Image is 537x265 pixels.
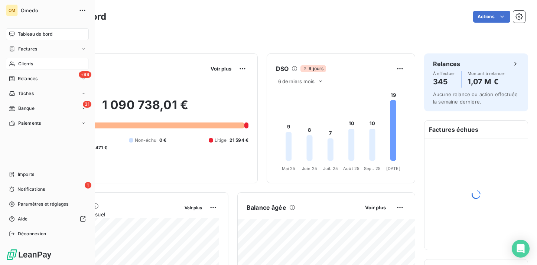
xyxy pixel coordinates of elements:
[424,121,528,138] h6: Factures échues
[208,65,234,72] button: Voir plus
[135,137,156,144] span: Non-échu
[433,91,518,105] span: Aucune relance ou action effectuée la semaine dernière.
[21,7,74,13] span: Omedo
[211,66,231,72] span: Voir plus
[468,76,505,88] h4: 1,07 M €
[42,98,248,120] h2: 1 090 738,01 €
[18,75,38,82] span: Relances
[18,171,34,178] span: Imports
[18,216,28,222] span: Aide
[17,186,45,193] span: Notifications
[18,60,33,67] span: Clients
[300,65,326,72] span: 9 jours
[512,240,530,258] div: Open Intercom Messenger
[6,249,52,261] img: Logo LeanPay
[215,137,227,144] span: Litige
[93,144,107,151] span: -471 €
[433,76,455,88] h4: 345
[282,166,296,171] tspan: Mai 25
[433,71,455,76] span: À effectuer
[42,210,179,218] span: Chiffre d'affaires mensuel
[473,11,510,23] button: Actions
[433,59,460,68] h6: Relances
[18,31,52,37] span: Tableau de bord
[6,213,89,225] a: Aide
[85,182,91,189] span: 1
[363,204,388,211] button: Voir plus
[79,71,91,78] span: +99
[247,203,286,212] h6: Balance âgée
[323,166,338,171] tspan: Juil. 25
[230,137,248,144] span: 21 594 €
[6,4,18,16] div: OM
[159,137,166,144] span: 0 €
[182,204,204,211] button: Voir plus
[185,205,202,210] span: Voir plus
[302,166,317,171] tspan: Juin 25
[365,205,386,210] span: Voir plus
[18,90,34,97] span: Tâches
[18,105,35,112] span: Banque
[343,166,359,171] tspan: Août 25
[18,201,68,207] span: Paramètres et réglages
[18,46,37,52] span: Factures
[83,101,91,108] span: 31
[276,64,289,73] h6: DSO
[18,230,46,237] span: Déconnexion
[18,120,41,127] span: Paiements
[386,166,400,171] tspan: [DATE]
[364,166,381,171] tspan: Sept. 25
[468,71,505,76] span: Montant à relancer
[278,78,315,84] span: 6 derniers mois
